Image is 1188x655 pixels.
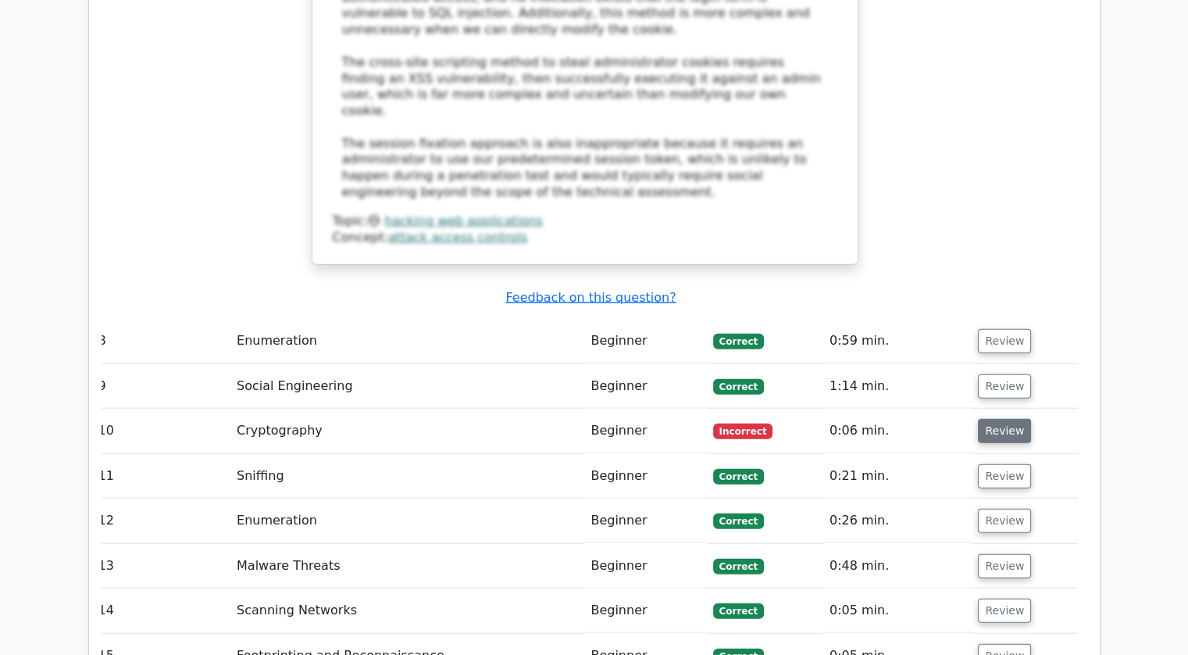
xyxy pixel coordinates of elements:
[92,589,230,633] td: 14
[230,319,584,363] td: Enumeration
[823,499,972,543] td: 0:26 min.
[713,514,764,529] span: Correct
[978,509,1031,533] button: Review
[713,424,773,439] span: Incorrect
[333,230,837,246] div: Concept:
[823,589,972,633] td: 0:05 min.
[92,499,230,543] td: 12
[333,213,837,230] div: Topic:
[92,544,230,589] td: 13
[505,290,676,305] a: Feedback on this question?
[713,603,764,619] span: Correct
[384,213,543,228] a: hacking web applications
[230,454,584,499] td: Sniffing
[584,544,706,589] td: Beginner
[92,454,230,499] td: 11
[230,364,584,409] td: Social Engineering
[713,559,764,574] span: Correct
[584,499,706,543] td: Beginner
[388,230,527,245] a: attack access controls
[978,464,1031,489] button: Review
[823,454,972,499] td: 0:21 min.
[978,554,1031,578] button: Review
[230,544,584,589] td: Malware Threats
[823,364,972,409] td: 1:14 min.
[584,319,706,363] td: Beginner
[978,599,1031,623] button: Review
[713,469,764,485] span: Correct
[92,409,230,453] td: 10
[230,499,584,543] td: Enumeration
[92,364,230,409] td: 9
[823,319,972,363] td: 0:59 min.
[823,409,972,453] td: 0:06 min.
[230,589,584,633] td: Scanning Networks
[978,329,1031,353] button: Review
[713,379,764,395] span: Correct
[978,374,1031,399] button: Review
[230,409,584,453] td: Cryptography
[823,544,972,589] td: 0:48 min.
[584,364,706,409] td: Beginner
[978,419,1031,443] button: Review
[713,334,764,349] span: Correct
[584,589,706,633] td: Beginner
[584,409,706,453] td: Beginner
[92,319,230,363] td: 8
[584,454,706,499] td: Beginner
